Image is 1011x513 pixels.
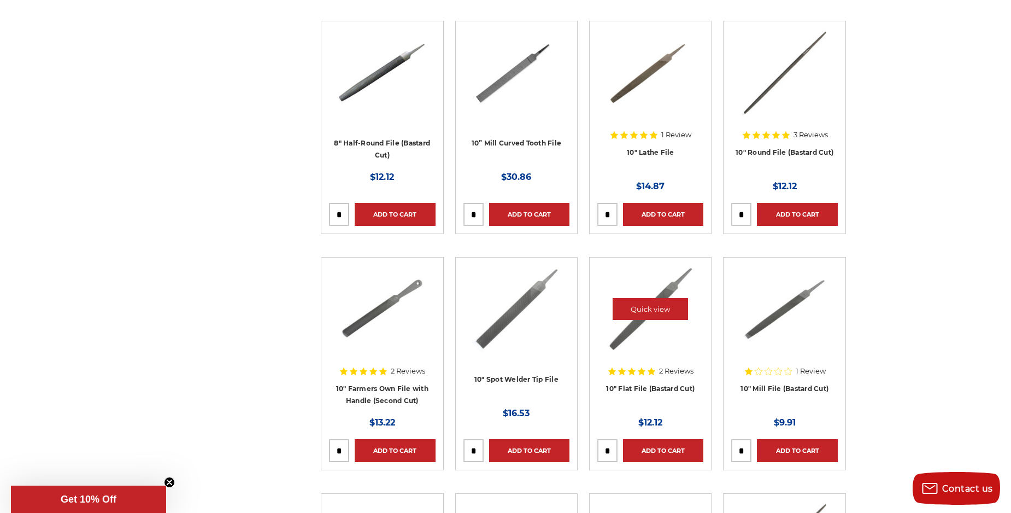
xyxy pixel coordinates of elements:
[334,139,430,160] a: 8" Half-Round File (Bastard Cut)
[164,477,175,488] button: Close teaser
[741,265,828,353] img: 10" Mill File Bastard Cut
[336,384,428,405] a: 10" Farmers Own File with Handle (Second Cut)
[329,29,435,135] a: 8" Half round bastard file
[61,494,116,505] span: Get 10% Off
[472,265,561,353] img: 10" spot welder tip file
[740,29,829,116] img: 10 Inch Round File Bastard Cut, Double Cut
[11,486,166,513] div: Get 10% OffClose teaser
[329,265,435,371] a: 10 Inch Axe File with Handle
[489,439,569,462] a: Add to Cart
[638,417,662,428] span: $12.12
[636,181,665,191] span: $14.87
[463,265,569,371] a: 10" spot welder tip file
[607,29,694,116] img: 10 Inch Lathe File, Single Cut
[597,265,703,371] a: 10" Flat Bastard File
[606,265,695,353] img: 10" Flat Bastard File
[369,417,395,428] span: $13.22
[740,384,828,393] a: 10" Mill File (Bastard Cut)
[463,29,569,135] a: 10" Mill Curved Tooth File with Tang
[391,368,425,375] span: 2 Reviews
[623,439,703,462] a: Add to Cart
[473,29,560,116] img: 10" Mill Curved Tooth File with Tang
[736,148,833,156] a: 10" Round File (Bastard Cut)
[731,265,837,371] a: 10" Mill File Bastard Cut
[623,203,703,226] a: Add to Cart
[913,472,1000,505] button: Contact us
[731,29,837,135] a: 10 Inch Round File Bastard Cut, Double Cut
[627,148,674,156] a: 10" Lathe File
[503,408,530,418] span: $16.53
[597,29,703,135] a: 10 Inch Lathe File, Single Cut
[472,139,562,147] a: 10” Mill Curved Tooth File
[661,131,691,138] span: 1 Review
[774,417,796,428] span: $9.91
[355,203,435,226] a: Add to Cart
[757,439,837,462] a: Add to Cart
[355,439,435,462] a: Add to Cart
[942,483,993,494] span: Contact us
[793,131,828,138] span: 3 Reviews
[613,298,688,320] a: Quick view
[338,265,426,353] img: 10 Inch Axe File with Handle
[659,368,693,375] span: 2 Reviews
[489,203,569,226] a: Add to Cart
[606,384,695,393] a: 10" Flat File (Bastard Cut)
[370,172,394,182] span: $12.12
[757,203,837,226] a: Add to Cart
[773,181,797,191] span: $12.12
[796,368,826,375] span: 1 Review
[338,29,426,116] img: 8" Half round bastard file
[474,375,559,383] a: 10" Spot Welder Tip File
[501,172,531,182] span: $30.86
